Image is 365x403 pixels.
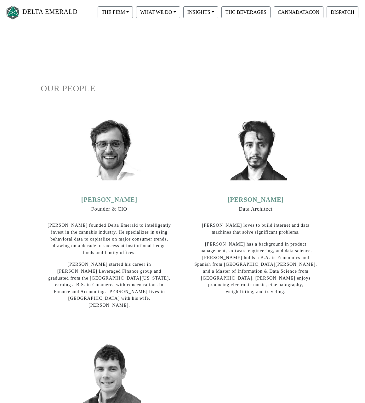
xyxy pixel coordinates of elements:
button: THC BEVERAGES [221,6,271,18]
p: [PERSON_NAME] loves to build internet and data machines that solve significant problems. [194,222,318,236]
p: [PERSON_NAME] started his career in [PERSON_NAME] Leveraged Finance group and graduated from the ... [47,261,172,309]
a: DISPATCH [325,9,360,14]
button: INSIGHTS [183,6,218,18]
a: CANNADATACON [272,9,325,14]
a: DELTA EMERALD [5,3,78,22]
button: THE FIRM [98,6,133,18]
img: Logo [5,4,21,21]
h6: Founder & CIO [47,206,172,212]
p: [PERSON_NAME] has a background in product management, software engineering, and data science. [PE... [194,241,318,295]
img: ian [78,117,141,180]
button: DISPATCH [327,6,358,18]
a: [PERSON_NAME] [81,196,138,203]
button: CANNADATACON [274,6,323,18]
a: [PERSON_NAME] [228,196,284,203]
img: david [224,117,287,180]
h6: Data Architect [194,206,318,212]
h1: OUR PEOPLE [41,83,324,94]
a: THC BEVERAGES [220,9,272,14]
p: [PERSON_NAME] founded Delta Emerald to intelligently invest in the cannabis industry. He speciali... [47,222,172,256]
button: WHAT WE DO [136,6,180,18]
